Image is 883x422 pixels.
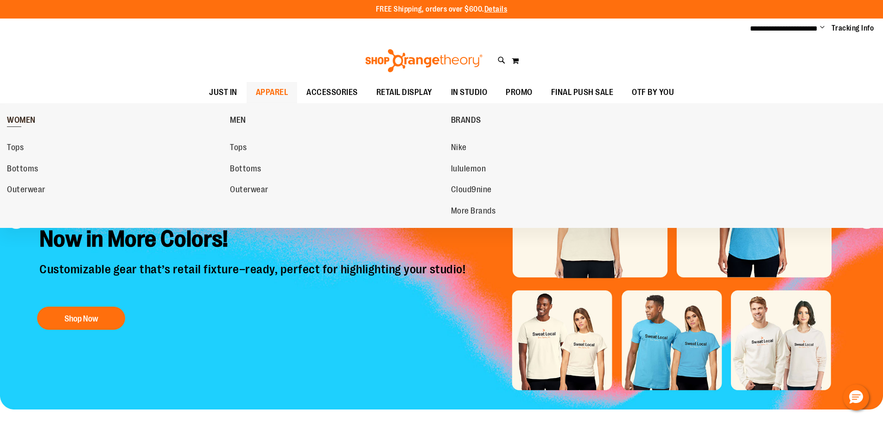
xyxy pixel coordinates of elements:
[451,108,669,132] a: BRANDS
[451,143,467,154] span: Nike
[230,115,246,127] span: MEN
[230,108,446,132] a: MEN
[7,185,45,196] span: Outerwear
[230,164,261,176] span: Bottoms
[209,82,237,103] span: JUST IN
[367,82,442,103] a: RETAIL DISPLAY
[551,82,614,103] span: FINAL PUSH SALE
[832,23,874,33] a: Tracking Info
[376,82,432,103] span: RETAIL DISPLAY
[247,82,298,103] a: APPAREL
[37,307,125,330] button: Shop Now
[200,82,247,103] a: JUST IN
[7,139,221,156] a: Tops
[32,262,475,297] p: Customizable gear that’s retail fixture–ready, perfect for highlighting your studio!
[256,82,288,103] span: APPAREL
[7,182,221,198] a: Outerwear
[364,49,484,72] img: Shop Orangetheory
[7,115,36,127] span: WOMEN
[7,164,38,176] span: Bottoms
[230,143,247,154] span: Tops
[376,4,508,15] p: FREE Shipping, orders over $600.
[496,82,542,103] a: PROMO
[843,384,869,410] button: Hello, have a question? Let’s chat.
[7,108,225,132] a: WOMEN
[297,82,367,103] a: ACCESSORIES
[7,143,24,154] span: Tops
[542,82,623,103] a: FINAL PUSH SALE
[820,24,825,33] button: Account menu
[484,5,508,13] a: Details
[451,206,496,218] span: More Brands
[451,185,492,196] span: Cloud9nine
[306,82,358,103] span: ACCESSORIES
[451,115,481,127] span: BRANDS
[632,82,674,103] span: OTF BY YOU
[451,82,488,103] span: IN STUDIO
[623,82,683,103] a: OTF BY YOU
[230,185,268,196] span: Outerwear
[32,190,475,334] a: Introducing 5 New City Styles -Now in More Colors! Customizable gear that’s retail fixture–ready,...
[442,82,497,103] a: IN STUDIO
[7,161,221,177] a: Bottoms
[506,82,533,103] span: PROMO
[451,164,486,176] span: lululemon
